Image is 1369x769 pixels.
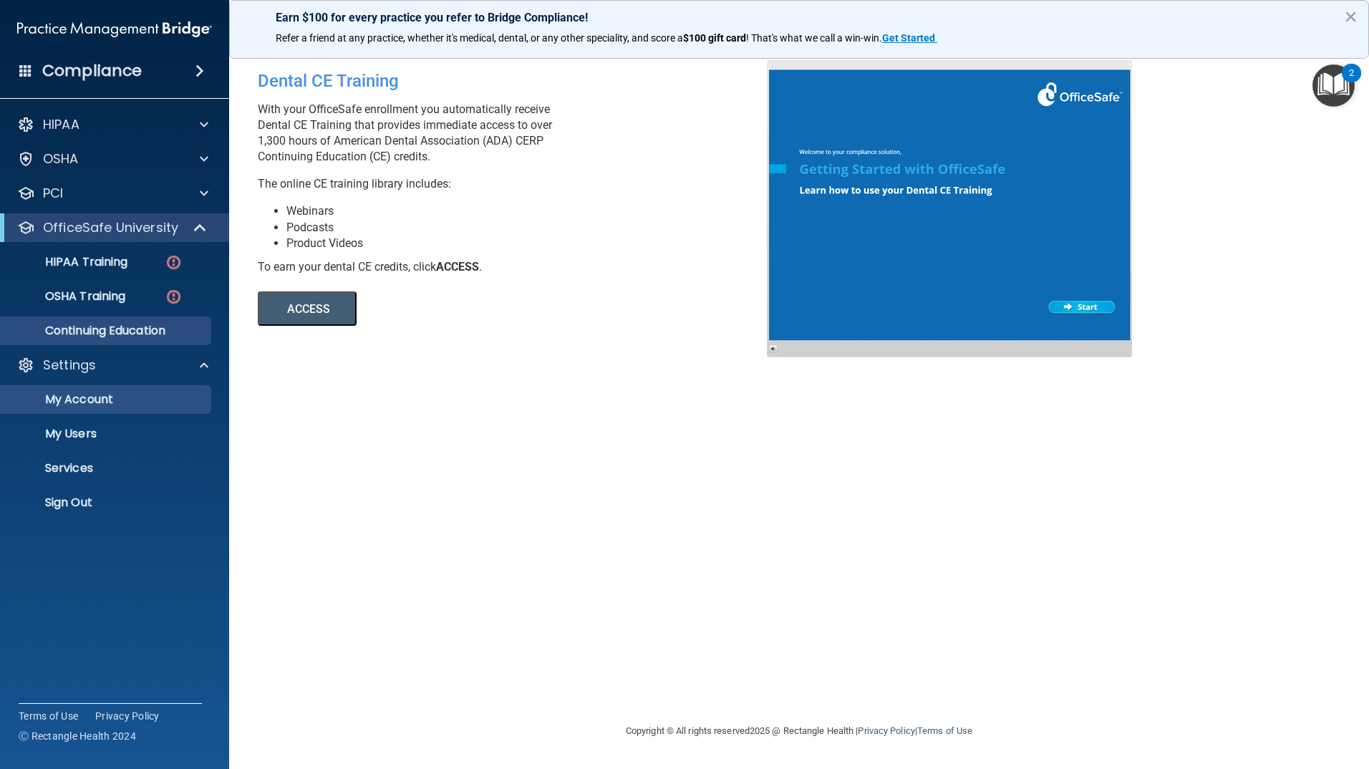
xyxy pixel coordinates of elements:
a: Get Started [882,32,937,44]
button: Open Resource Center, 2 new notifications [1312,64,1355,107]
p: OSHA [43,150,79,168]
li: Podcasts [286,220,778,236]
a: OSHA [17,150,208,168]
b: ACCESS [436,260,479,274]
strong: $100 gift card [683,32,746,44]
button: ACCESS [258,291,357,326]
span: Refer a friend at any practice, whether it's medical, dental, or any other speciality, and score a [276,32,683,44]
img: PMB logo [17,15,212,44]
div: Copyright © All rights reserved 2025 @ Rectangle Health | | [538,708,1060,754]
img: danger-circle.6113f641.png [165,253,183,271]
p: Sign Out [9,495,205,510]
p: OSHA Training [9,289,125,304]
a: Terms of Use [19,709,78,723]
li: Product Videos [286,236,778,251]
p: With your OfficeSafe enrollment you automatically receive Dental CE Training that provides immedi... [258,102,778,165]
a: HIPAA [17,116,208,133]
p: HIPAA [43,116,79,133]
strong: Get Started [882,32,935,44]
p: Services [9,461,205,475]
p: My Users [9,427,205,441]
a: Privacy Policy [95,709,160,723]
p: Continuing Education [9,324,205,338]
span: ! That's what we call a win-win. [746,32,882,44]
a: Terms of Use [917,725,972,736]
h4: Compliance [42,61,142,81]
div: 2 [1349,73,1354,92]
img: danger-circle.6113f641.png [165,288,183,306]
p: My Account [9,392,205,407]
div: To earn your dental CE credits, click . [258,259,778,275]
div: Dental CE Training [258,60,778,102]
p: Settings [43,357,96,374]
p: PCI [43,185,63,202]
span: Ⓒ Rectangle Health 2024 [19,729,136,743]
a: OfficeSafe University [17,219,208,236]
li: Webinars [286,203,778,219]
p: OfficeSafe University [43,219,178,236]
p: HIPAA Training [9,255,127,269]
a: PCI [17,185,208,202]
p: Earn $100 for every practice you refer to Bridge Compliance! [276,11,1322,24]
a: Settings [17,357,208,374]
a: ACCESS [258,304,649,315]
a: Privacy Policy [858,725,914,736]
button: Close [1344,5,1358,28]
p: The online CE training library includes: [258,176,778,192]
